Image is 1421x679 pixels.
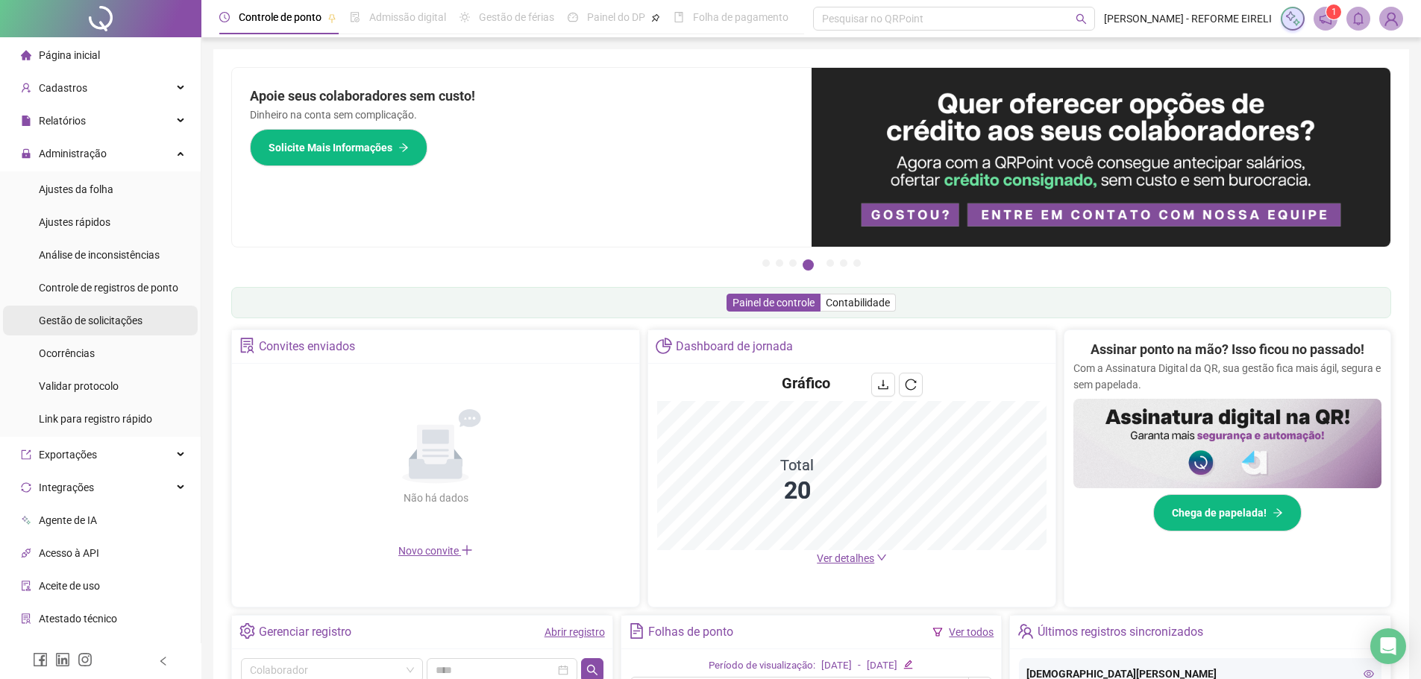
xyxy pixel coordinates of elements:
span: Agente de IA [39,514,97,526]
span: Acesso à API [39,547,99,559]
span: clock-circle [219,12,230,22]
p: Dinheiro na conta sem complicação. [250,107,794,123]
span: left [158,656,169,666]
div: [DATE] [867,658,897,674]
div: [DATE] [821,658,852,674]
span: audit [21,581,31,591]
span: Integrações [39,481,94,493]
span: Solicite Mais Informações [269,139,392,156]
span: Contabilidade [826,297,890,309]
span: eye [1364,669,1374,679]
span: download [877,379,889,391]
span: instagram [78,652,92,667]
div: Não há dados [367,490,504,506]
span: Aceite de uso [39,580,100,592]
div: Período de visualização: [709,658,815,674]
span: home [21,50,31,60]
span: Ocorrências [39,347,95,359]
button: 6 [840,259,847,267]
div: Dashboard de jornada [676,334,793,359]
span: file [21,116,31,126]
span: api [21,548,31,558]
div: Convites enviados [259,334,355,359]
span: plus [461,544,473,556]
span: bell [1352,12,1365,25]
button: 2 [776,259,783,267]
span: pushpin [651,13,660,22]
span: Exportações [39,449,97,461]
a: Ver detalhes down [817,552,887,564]
span: Administração [39,148,107,160]
img: 70416 [1380,7,1402,30]
div: Gerenciar registro [259,619,351,645]
span: Cadastros [39,82,87,94]
span: pushpin [327,13,336,22]
span: export [21,449,31,460]
button: Chega de papelada! [1153,494,1302,531]
button: 5 [826,259,834,267]
span: Folha de pagamento [693,11,788,23]
span: Admissão digital [369,11,446,23]
span: Gestão de férias [479,11,554,23]
span: pie-chart [656,338,671,353]
span: Painel do DP [587,11,645,23]
a: Abrir registro [545,626,605,638]
span: sun [459,12,470,22]
span: facebook [33,652,48,667]
p: Com a Assinatura Digital da QR, sua gestão fica mais ágil, segura e sem papelada. [1073,360,1381,393]
span: search [586,664,598,676]
span: edit [903,660,913,669]
span: solution [21,613,31,624]
span: Chega de papelada! [1172,505,1267,521]
div: - [858,658,861,674]
span: Validar protocolo [39,380,119,392]
span: search [1076,13,1087,25]
img: sparkle-icon.fc2bf0ac1784a2077858766a79e2daf3.svg [1284,10,1301,27]
span: Página inicial [39,49,100,61]
div: Folhas de ponto [648,619,733,645]
sup: 1 [1326,4,1341,19]
span: Painel de controle [733,297,815,309]
span: file-done [350,12,360,22]
span: Ajustes rápidos [39,216,110,228]
span: setting [239,623,255,639]
span: Gestão de solicitações [39,315,142,326]
span: Novo convite [398,545,473,557]
button: 3 [789,259,797,267]
span: arrow-right [398,142,409,153]
h2: Apoie seus colaboradores sem custo! [250,86,794,107]
button: 1 [762,259,770,267]
button: 7 [853,259,861,267]
span: 1 [1331,7,1337,17]
span: Ver detalhes [817,552,874,564]
span: Ajustes da folha [39,183,113,195]
span: filter [932,627,943,637]
span: down [876,552,887,563]
span: user-add [21,83,31,93]
span: Relatórios [39,115,86,127]
span: Atestado técnico [39,613,117,625]
span: arrow-right [1273,508,1283,518]
span: reload [905,379,917,391]
span: Controle de ponto [239,11,321,23]
span: notification [1319,12,1332,25]
h4: Gráfico [782,373,830,394]
span: dashboard [568,12,578,22]
span: sync [21,482,31,493]
button: 4 [803,259,814,271]
span: Link para registro rápido [39,413,152,425]
div: Open Intercom Messenger [1370,628,1406,664]
span: team [1017,623,1033,639]
img: banner%2Fa8ee1423-cce5-4ffa-a127-5a2d429cc7d8.png [812,68,1391,247]
a: Ver todos [949,626,994,638]
span: linkedin [55,652,70,667]
span: file-text [629,623,644,639]
span: Análise de inconsistências [39,249,160,261]
img: banner%2F02c71560-61a6-44d4-94b9-c8ab97240462.png [1073,399,1381,488]
span: lock [21,148,31,159]
span: book [674,12,684,22]
span: [PERSON_NAME] - REFORME EIRELI [1104,10,1272,27]
h2: Assinar ponto na mão? Isso ficou no passado! [1091,339,1364,360]
div: Últimos registros sincronizados [1038,619,1203,645]
button: Solicite Mais Informações [250,129,427,166]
